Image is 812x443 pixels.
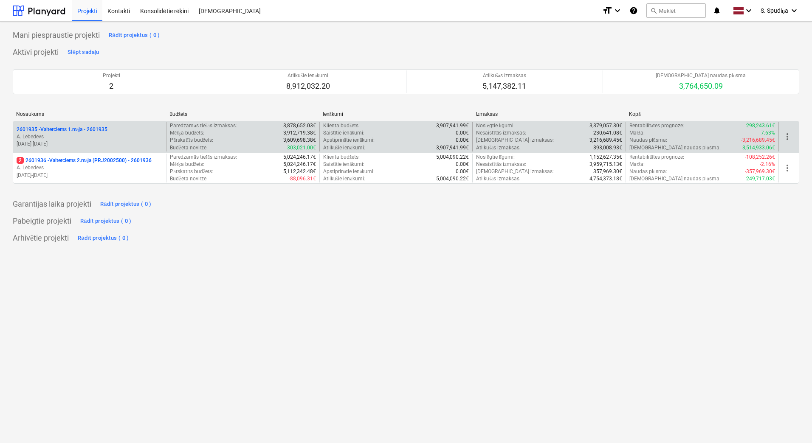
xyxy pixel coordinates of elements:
[103,81,120,91] p: 2
[436,144,469,151] p: 3,907,941.99€
[13,30,100,40] p: Mani piespraustie projekti
[17,157,24,164] span: 2
[17,172,163,179] p: [DATE] - [DATE]
[629,111,775,118] div: Kopā
[629,161,645,168] p: Marža :
[78,233,129,243] div: Rādīt projektus ( 0 )
[589,137,622,144] p: 3,216,689.45€
[742,144,775,151] p: 3,514,933.06€
[283,122,316,129] p: 3,878,652.03€
[289,175,316,182] p: -88,096.31€
[17,133,163,140] p: A. Lebedevs
[789,6,799,16] i: keyboard_arrow_down
[13,216,71,226] p: Pabeigtie projekti
[456,161,469,168] p: 0.00€
[476,144,521,151] p: Atlikušās izmaksas :
[76,231,131,245] button: Rādīt projektus ( 0 )
[593,168,622,175] p: 357,969.30€
[476,111,622,117] div: Izmaksas
[323,129,365,137] p: Saistītie ienākumi :
[323,122,360,129] p: Klienta budžets :
[629,144,721,151] p: [DEMOGRAPHIC_DATA] naudas plūsma :
[170,129,204,137] p: Mērķa budžets :
[436,154,469,161] p: 5,004,090.22€
[100,199,152,209] div: Rādīt projektus ( 0 )
[713,6,721,16] i: notifications
[65,45,101,59] button: Slēpt sadaļu
[629,137,667,144] p: Naudas plūsma :
[170,154,237,161] p: Paredzamās tiešās izmaksas :
[13,199,91,209] p: Garantijas laika projekti
[744,6,754,16] i: keyboard_arrow_down
[323,111,469,118] div: Ienākumi
[17,126,163,148] div: 2601935 -Valterciems 1.māja - 2601935A. Lebedevs[DATE]-[DATE]
[17,157,163,179] div: 22601936 -Valterciems 2.māja (PRJ2002500) - 2601936A. Lebedevs[DATE]-[DATE]
[593,144,622,151] p: 393,008.93€
[629,154,684,161] p: Rentabilitātes prognoze :
[476,161,526,168] p: Nesaistītās izmaksas :
[476,137,554,144] p: [DEMOGRAPHIC_DATA] izmaksas :
[593,129,622,137] p: 230,641.08€
[68,48,99,57] div: Slēpt sadaļu
[283,168,316,175] p: 5,112,342.48€
[589,154,622,161] p: 1,152,627.35€
[17,140,163,148] p: [DATE] - [DATE]
[629,122,684,129] p: Rentabilitātes prognoze :
[107,28,162,42] button: Rādīt projektus ( 0 )
[436,122,469,129] p: 3,907,941.99€
[16,111,163,117] div: Nosaukums
[741,137,775,144] p: -3,216,689.45€
[612,6,623,16] i: keyboard_arrow_down
[782,163,792,173] span: more_vert
[286,81,330,91] p: 8,912,032.20
[476,154,515,161] p: Noslēgtie līgumi :
[109,31,160,40] div: Rādīt projektus ( 0 )
[482,81,526,91] p: 5,147,382.11
[170,137,213,144] p: Pārskatīts budžets :
[17,164,163,171] p: A. Lebedevs
[80,216,132,226] div: Rādīt projektus ( 0 )
[17,157,152,164] p: 2601936 - Valterciems 2.māja (PRJ2002500) - 2601936
[283,137,316,144] p: 3,609,698.38€
[323,137,375,144] p: Apstiprinātie ienākumi :
[476,122,515,129] p: Noslēgtie līgumi :
[170,175,207,182] p: Budžeta novirze :
[456,129,469,137] p: 0.00€
[589,161,622,168] p: 3,959,715.13€
[656,72,746,79] p: [DEMOGRAPHIC_DATA] naudas plūsma
[746,175,775,182] p: 249,717.03€
[13,233,69,243] p: Arhivētie projekti
[323,154,360,161] p: Klienta budžets :
[17,126,107,133] p: 2601935 - Valterciems 1.māja - 2601935
[13,47,59,57] p: Aktīvi projekti
[283,129,316,137] p: 3,912,719.38€
[589,122,622,129] p: 3,379,057.30€
[286,72,330,79] p: Atlikušie ienākumi
[287,144,316,151] p: 303,021.00€
[589,175,622,182] p: 4,754,373.18€
[629,6,638,16] i: Zināšanu pamats
[745,154,775,161] p: -108,252.26€
[629,129,645,137] p: Marža :
[283,161,316,168] p: 5,024,246.17€
[482,72,526,79] p: Atlikušās izmaksas
[760,161,775,168] p: -2.16%
[170,122,237,129] p: Paredzamās tiešās izmaksas :
[476,168,554,175] p: [DEMOGRAPHIC_DATA] izmaksas :
[476,129,526,137] p: Nesaistītās izmaksas :
[323,168,375,175] p: Apstiprinātie ienākumi :
[170,168,213,175] p: Pārskatīts budžets :
[456,168,469,175] p: 0.00€
[323,161,365,168] p: Saistītie ienākumi :
[656,81,746,91] p: 3,764,650.09
[770,402,812,443] iframe: Chat Widget
[98,197,154,211] button: Rādīt projektus ( 0 )
[761,7,788,14] span: S. Spudiņa
[170,161,204,168] p: Mērķa budžets :
[629,168,667,175] p: Naudas plūsma :
[283,154,316,161] p: 5,024,246.17€
[103,72,120,79] p: Projekti
[456,137,469,144] p: 0.00€
[650,7,657,14] span: search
